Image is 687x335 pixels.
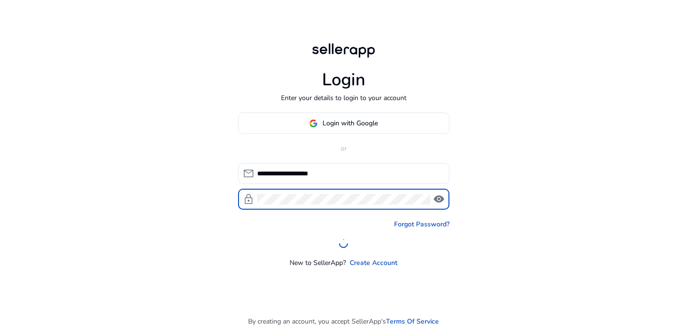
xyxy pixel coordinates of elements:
a: Terms Of Service [386,316,439,326]
img: google-logo.svg [309,119,318,128]
span: Login with Google [323,118,378,128]
a: Create Account [350,258,397,268]
span: lock [243,193,254,205]
span: visibility [433,193,445,205]
span: mail [243,168,254,179]
p: or [238,143,449,153]
button: Login with Google [238,112,449,134]
a: Forgot Password? [394,219,449,229]
p: Enter your details to login to your account [281,93,406,103]
h1: Login [322,70,365,90]
p: New to SellerApp? [290,258,346,268]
